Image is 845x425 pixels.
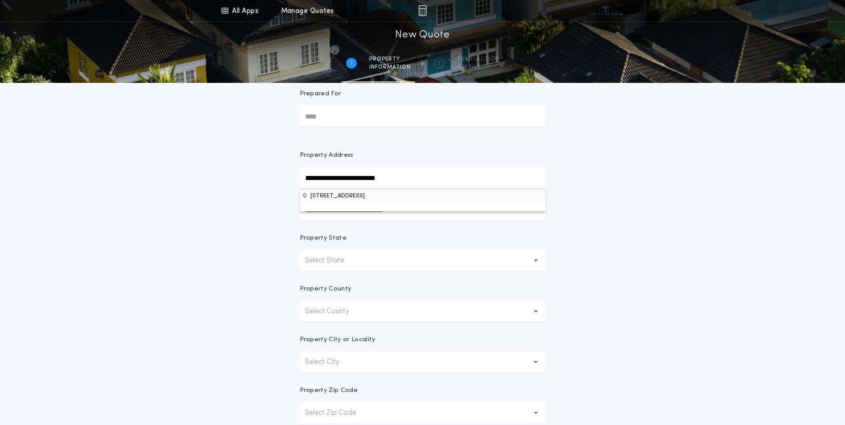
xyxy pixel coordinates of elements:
[457,64,499,71] span: details
[300,351,546,373] button: Select City
[437,60,441,67] h2: 2
[300,151,546,160] p: Property Address
[300,106,546,127] input: Prepared For
[300,301,546,322] button: Select County
[369,64,411,71] span: information
[300,250,546,271] button: Select State
[300,335,376,344] p: Property City or Locality
[305,255,359,266] p: Select State
[300,234,347,243] p: Property State
[305,306,363,317] p: Select County
[300,90,341,98] p: Prepared For
[369,56,411,63] span: Property
[457,56,499,63] span: Transaction
[395,28,449,42] h1: New Quote
[351,60,352,67] h2: 1
[300,402,546,424] button: Select Zip Code
[300,386,358,395] p: Property Zip Code
[589,6,622,15] img: vs-icon
[305,408,371,418] p: Select Zip Code
[418,5,427,16] img: img
[305,357,354,368] p: Select City
[300,285,351,294] p: Property County
[300,189,546,202] button: Property Address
